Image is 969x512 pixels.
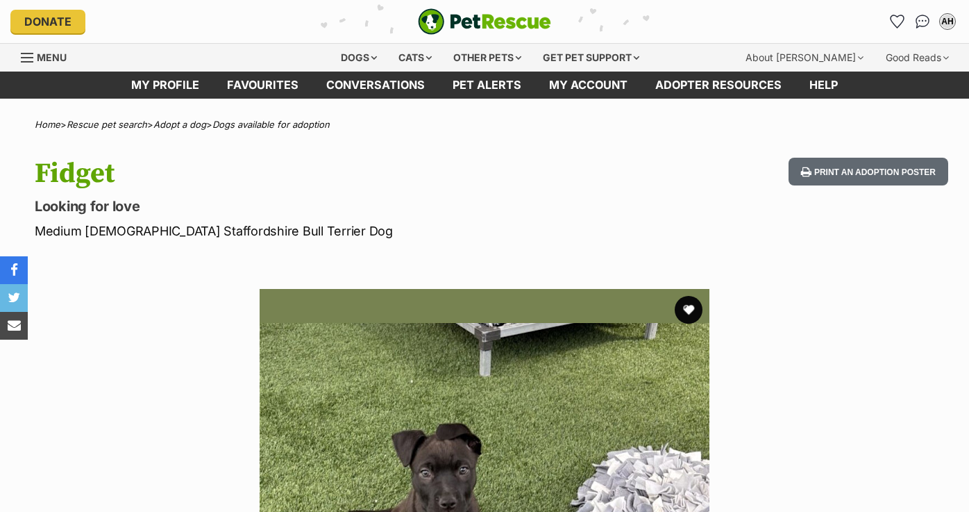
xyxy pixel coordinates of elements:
p: Looking for love [35,197,591,216]
div: AH [941,15,954,28]
div: Cats [389,44,441,72]
a: Conversations [911,10,934,33]
p: Medium [DEMOGRAPHIC_DATA] Staffordshire Bull Terrier Dog [35,222,591,240]
a: conversations [312,72,439,99]
a: Favourites [213,72,312,99]
button: favourite [675,296,702,324]
a: Dogs available for adoption [212,119,330,130]
a: Help [795,72,852,99]
div: Good Reads [876,44,959,72]
a: Adopt a dog [153,119,206,130]
a: PetRescue [418,8,551,35]
a: My profile [117,72,213,99]
a: Adopter resources [641,72,795,99]
div: Dogs [331,44,387,72]
div: Get pet support [533,44,649,72]
div: About [PERSON_NAME] [736,44,873,72]
ul: Account quick links [886,10,959,33]
a: Home [35,119,60,130]
span: Menu [37,51,67,63]
img: logo-e224e6f780fb5917bec1dbf3a21bbac754714ae5b6737aabdf751b685950b380.svg [418,8,551,35]
a: Menu [21,44,76,69]
a: Pet alerts [439,72,535,99]
div: Other pets [444,44,531,72]
a: Donate [10,10,85,33]
a: Favourites [886,10,909,33]
h1: Fidget [35,158,591,190]
a: Rescue pet search [67,119,147,130]
a: My account [535,72,641,99]
button: Print an adoption poster [789,158,948,186]
img: chat-41dd97257d64d25036548639549fe6c8038ab92f7586957e7f3b1b290dea8141.svg [916,15,930,28]
button: My account [936,10,959,33]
